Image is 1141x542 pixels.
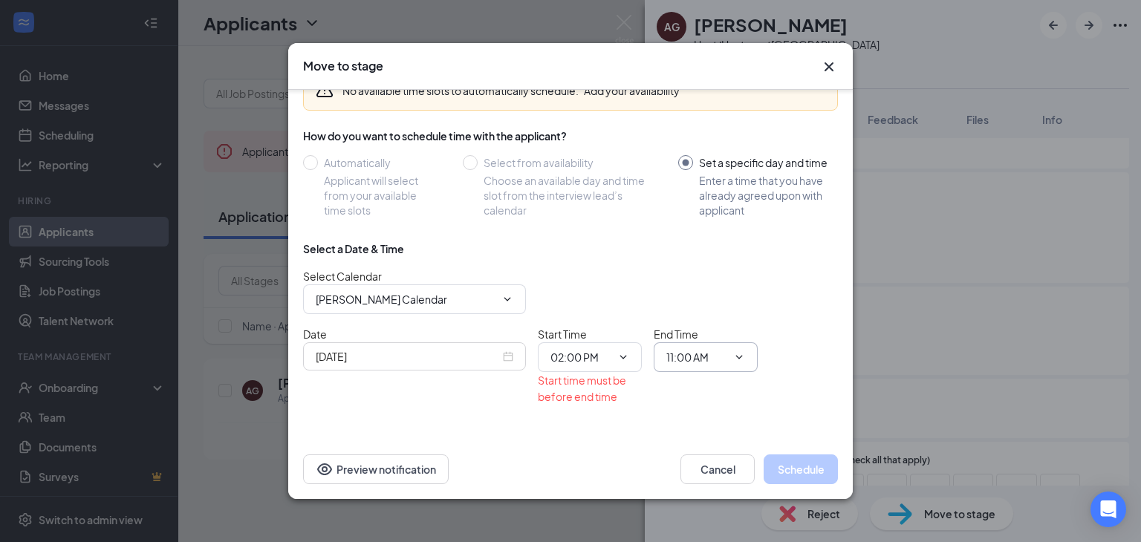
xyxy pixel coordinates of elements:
[820,58,838,76] svg: Cross
[654,327,698,341] span: End Time
[303,454,449,484] button: Preview notificationEye
[303,128,838,143] div: How do you want to schedule time with the applicant?
[316,348,500,365] input: Sep 16, 2025
[1090,492,1126,527] div: Open Intercom Messenger
[584,83,680,98] button: Add your availability
[303,270,382,283] span: Select Calendar
[316,460,334,478] svg: Eye
[538,372,642,405] div: Start time must be before end time
[666,349,727,365] input: End time
[342,83,680,98] div: No available time slots to automatically schedule.
[764,454,838,484] button: Schedule
[538,327,587,341] span: Start Time
[316,81,334,99] svg: Warning
[501,293,513,305] svg: ChevronDown
[550,349,611,365] input: Start time
[617,351,629,363] svg: ChevronDown
[733,351,745,363] svg: ChevronDown
[303,327,327,341] span: Date
[680,454,755,484] button: Cancel
[820,58,838,76] button: Close
[303,241,404,256] div: Select a Date & Time
[303,58,383,74] h3: Move to stage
